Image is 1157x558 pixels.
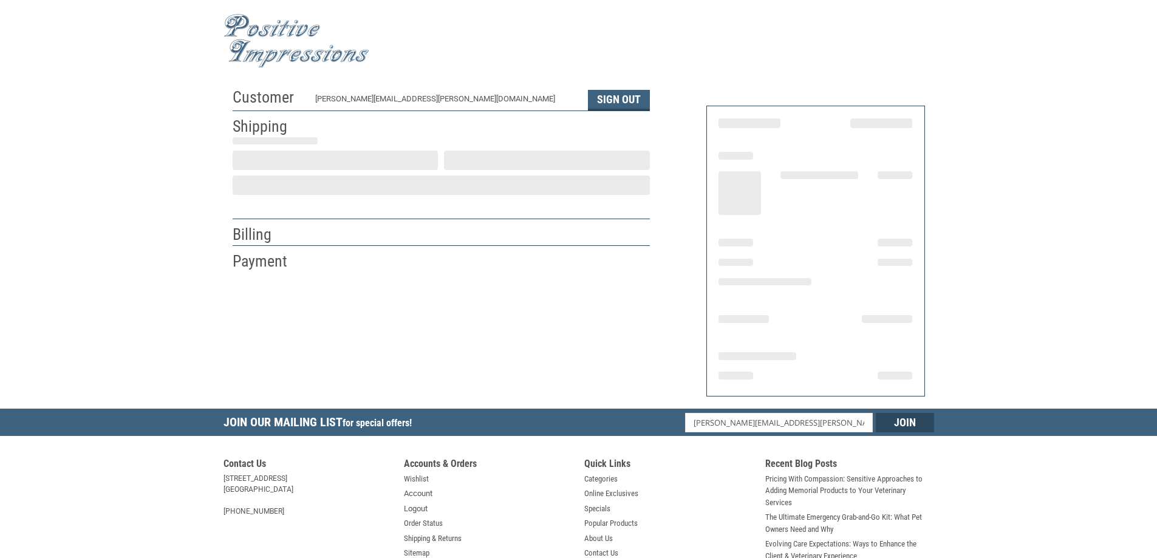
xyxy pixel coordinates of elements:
[343,417,412,429] span: for special offers!
[224,409,418,440] h5: Join Our Mailing List
[404,458,573,473] h5: Accounts & Orders
[584,517,638,529] a: Popular Products
[224,458,392,473] h5: Contact Us
[315,93,576,111] div: [PERSON_NAME][EMAIL_ADDRESS][PERSON_NAME][DOMAIN_NAME]
[224,14,369,68] img: Positive Impressions
[685,413,873,432] input: Email
[404,473,429,485] a: Wishlist
[765,458,934,473] h5: Recent Blog Posts
[224,473,392,517] address: [STREET_ADDRESS] [GEOGRAPHIC_DATA] [PHONE_NUMBER]
[404,532,462,545] a: Shipping & Returns
[584,503,610,515] a: Specials
[404,488,432,500] a: Account
[233,117,304,137] h2: Shipping
[584,473,618,485] a: Categories
[765,473,934,509] a: Pricing With Compassion: Sensitive Approaches to Adding Memorial Products to Your Veterinary Serv...
[404,503,428,515] a: Logout
[584,458,753,473] h5: Quick Links
[233,87,304,107] h2: Customer
[765,511,934,535] a: The Ultimate Emergency Grab-and-Go Kit: What Pet Owners Need and Why
[584,532,613,545] a: About Us
[233,225,304,245] h2: Billing
[233,251,304,271] h2: Payment
[404,517,443,529] a: Order Status
[876,413,934,432] input: Join
[588,90,650,111] button: Sign Out
[584,488,638,500] a: Online Exclusives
